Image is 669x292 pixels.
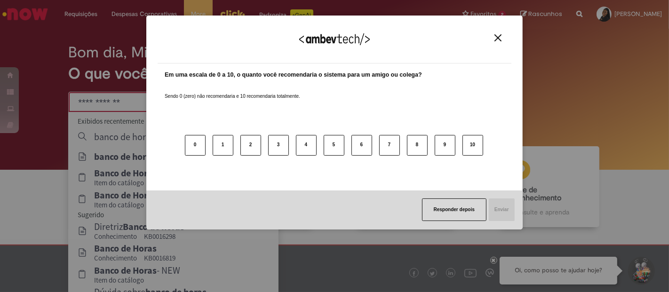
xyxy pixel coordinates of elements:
button: 5 [324,135,344,156]
button: 3 [268,135,289,156]
img: Logo Ambevtech [299,33,370,45]
button: 0 [185,135,206,156]
button: 8 [407,135,428,156]
label: Em uma escala de 0 a 10, o quanto você recomendaria o sistema para um amigo ou colega? [165,71,422,79]
button: 9 [435,135,455,156]
label: Sendo 0 (zero) não recomendaria e 10 recomendaria totalmente. [165,82,300,100]
button: 6 [351,135,372,156]
button: 2 [240,135,261,156]
button: 4 [296,135,317,156]
img: Close [494,34,502,41]
button: Responder depois [422,198,486,221]
button: 10 [462,135,483,156]
button: 1 [213,135,233,156]
button: Close [492,34,504,42]
button: 7 [379,135,400,156]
